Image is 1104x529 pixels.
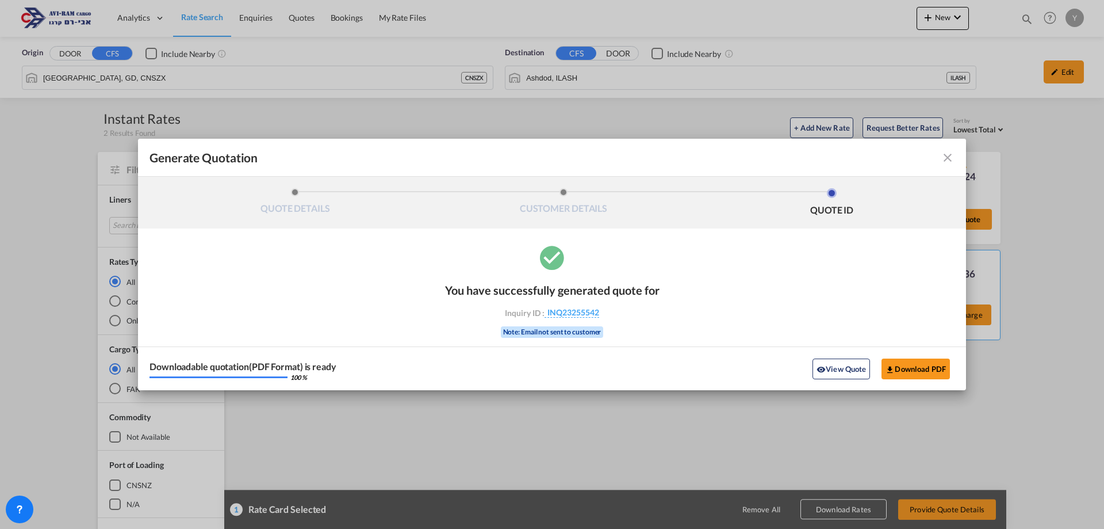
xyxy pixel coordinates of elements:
[545,307,599,318] span: INQ23255542
[149,362,336,371] div: Downloadable quotation(PDF Format) is ready
[816,365,826,374] md-icon: icon-eye
[941,151,954,165] md-icon: icon-close fg-AAA8AD cursor m-0
[812,359,870,379] button: icon-eyeView Quote
[138,139,966,390] md-dialog: Generate QuotationQUOTE ...
[881,359,950,379] button: Download PDF
[538,243,566,272] md-icon: icon-checkbox-marked-circle
[445,283,660,297] div: You have successfully generated quote for
[161,188,430,219] li: QUOTE DETAILS
[290,374,307,380] div: 100 %
[149,150,258,165] span: Generate Quotation
[885,365,895,374] md-icon: icon-download
[485,307,619,318] div: Inquiry ID :
[430,188,698,219] li: CUSTOMER DETAILS
[501,326,604,338] div: Note: Email not sent to customer
[697,188,966,219] li: QUOTE ID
